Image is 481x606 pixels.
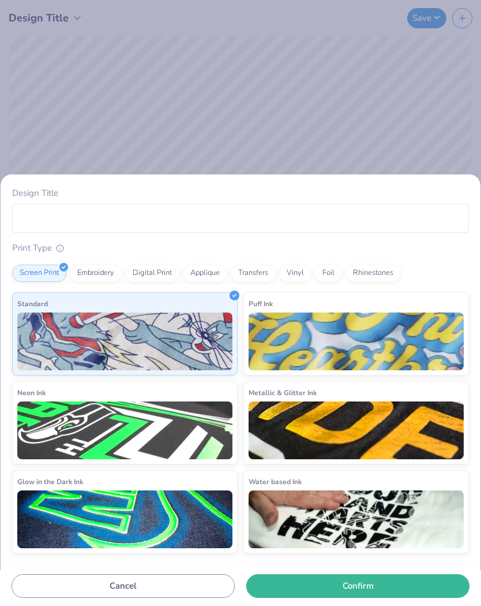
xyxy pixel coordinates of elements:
[125,265,179,282] div: Digital Print
[183,265,227,282] div: Applique
[12,187,58,200] label: Design Title
[249,298,273,310] span: Puff Ink
[17,298,48,310] span: Standard
[249,475,302,488] span: Water based Ink
[12,241,469,255] div: Print Type
[315,265,342,282] div: Foil
[249,490,464,548] img: Water based Ink
[249,386,317,399] span: Metallic & Glitter Ink
[17,475,83,488] span: Glow in the Dark Ink
[17,313,232,370] img: Standard
[17,490,232,548] img: Glow in the Dark Ink
[279,265,311,282] div: Vinyl
[249,401,464,459] img: Metallic & Glitter Ink
[231,265,276,282] div: Transfers
[246,574,469,598] button: Confirm
[345,265,401,282] div: Rhinestones
[17,386,46,399] span: Neon Ink
[12,574,235,598] button: Cancel
[70,265,122,282] div: Embroidery
[17,401,232,459] img: Neon Ink
[249,313,464,370] img: Puff Ink
[12,265,66,282] div: Screen Print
